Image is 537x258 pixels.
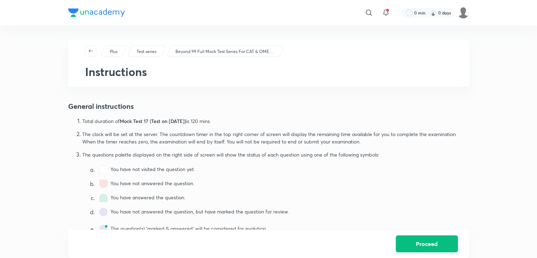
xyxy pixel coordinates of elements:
[108,48,119,55] a: Plus
[430,9,437,16] img: streak
[175,48,274,55] p: Beyond 99 Full Mock Test Series For CAT & OMETs 2025
[82,151,469,158] p: The questions palette displayed on the right side of screen will show the status of each question...
[396,235,458,252] button: Proceed
[68,101,469,112] h4: General instructions
[111,180,469,189] p: You have not answered the question.
[99,165,108,174] img: not-visited
[110,48,118,55] p: Plus
[99,225,108,233] img: marked and answered
[120,118,186,124] span: Mock Test 17 (Test on [DATE])
[82,117,469,125] p: Total duration of is 120 mins .
[174,48,275,55] a: Beyond 99 Full Mock Test Series For CAT & OMETs 2025
[111,194,469,203] p: You have answered the question.
[99,180,108,188] img: not-answered
[111,208,469,217] p: You have not answered the question, but have marked the question for review.
[457,7,469,19] img: Subhonil Ghosal
[137,48,156,55] p: Test series
[99,208,108,216] img: marked
[85,65,452,78] h2: Instructions
[111,165,469,175] p: You have not visited the question yet.
[68,8,125,17] img: Company Logo
[99,194,108,202] img: answered
[111,225,469,234] p: The question(s) ‘marked & answered’ will be considered for evalution.
[135,48,157,55] a: Test series
[82,130,469,145] p: The clock will be set at the server. The countdown timer in the top right corner of screen will d...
